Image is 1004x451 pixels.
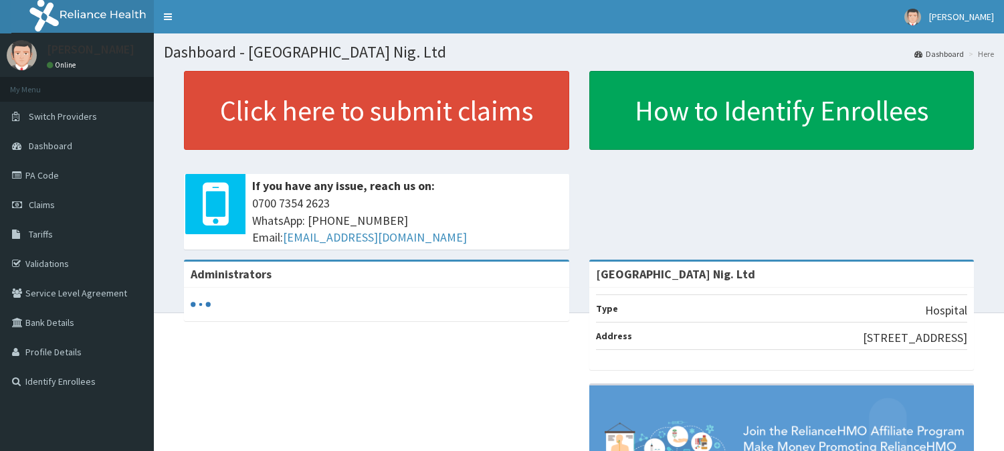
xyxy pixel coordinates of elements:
[904,9,921,25] img: User Image
[965,48,994,60] li: Here
[252,178,435,193] b: If you have any issue, reach us on:
[47,43,134,56] p: [PERSON_NAME]
[863,329,967,347] p: [STREET_ADDRESS]
[191,294,211,314] svg: audio-loading
[925,302,967,319] p: Hospital
[596,330,632,342] b: Address
[929,11,994,23] span: [PERSON_NAME]
[164,43,994,61] h1: Dashboard - [GEOGRAPHIC_DATA] Nig. Ltd
[7,40,37,70] img: User Image
[596,266,755,282] strong: [GEOGRAPHIC_DATA] Nig. Ltd
[914,48,964,60] a: Dashboard
[29,228,53,240] span: Tariffs
[29,199,55,211] span: Claims
[589,71,975,150] a: How to Identify Enrollees
[184,71,569,150] a: Click here to submit claims
[47,60,79,70] a: Online
[191,266,272,282] b: Administrators
[29,110,97,122] span: Switch Providers
[596,302,618,314] b: Type
[252,195,563,246] span: 0700 7354 2623 WhatsApp: [PHONE_NUMBER] Email:
[283,230,467,245] a: [EMAIL_ADDRESS][DOMAIN_NAME]
[29,140,72,152] span: Dashboard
